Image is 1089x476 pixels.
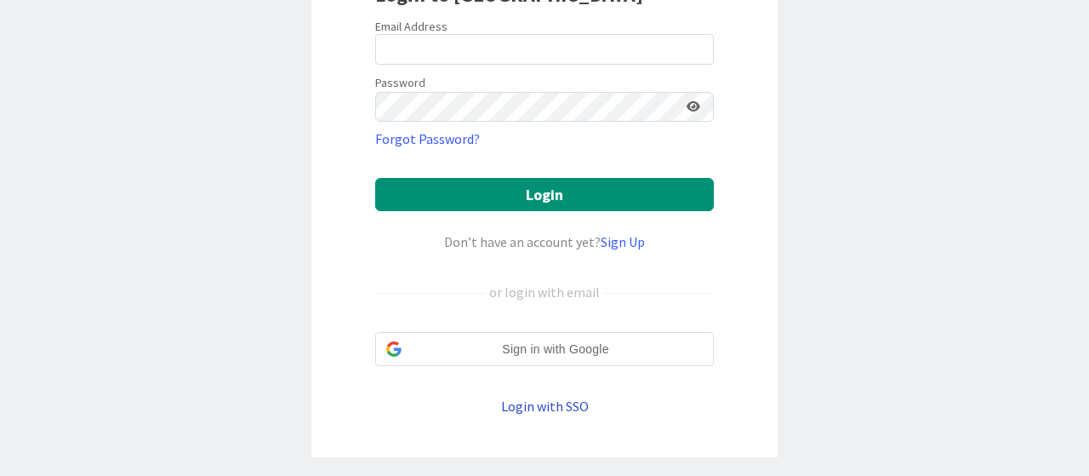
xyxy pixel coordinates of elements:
div: Sign in with Google [375,332,714,366]
label: Password [375,74,425,92]
div: Don’t have an account yet? [375,232,714,252]
button: Login [375,178,714,211]
label: Email Address [375,19,448,34]
span: Sign in with Google [408,341,703,358]
a: Forgot Password? [375,129,480,149]
a: Sign Up [601,233,645,250]
a: Login with SSO [501,398,589,415]
div: or login with email [485,282,604,302]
